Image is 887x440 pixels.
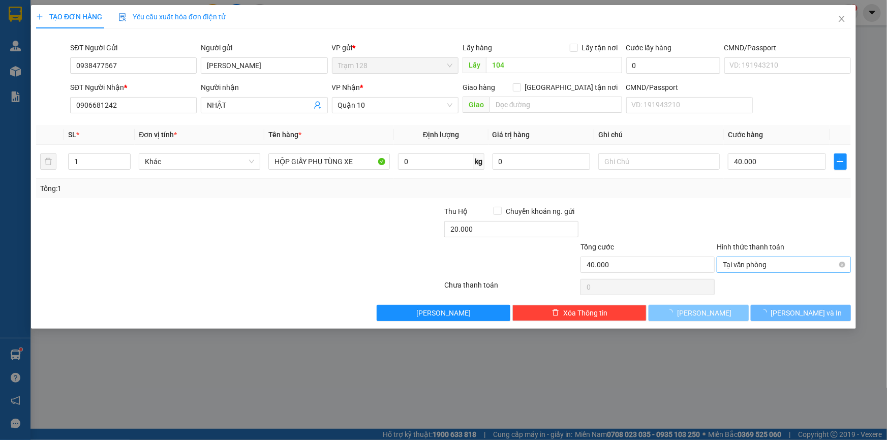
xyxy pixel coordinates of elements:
[578,42,622,53] span: Lấy tận nơi
[201,82,327,93] div: Người nhận
[416,307,471,319] span: [PERSON_NAME]
[463,83,495,91] span: Giao hàng
[717,243,784,251] label: Hình thức thanh toán
[521,82,622,93] span: [GEOGRAPHIC_DATA] tận nơi
[666,309,677,316] span: loading
[338,58,452,73] span: Trạm 128
[70,82,197,93] div: SĐT Người Nhận
[268,131,301,139] span: Tên hàng
[771,307,842,319] span: [PERSON_NAME] và In
[677,307,731,319] span: [PERSON_NAME]
[423,131,459,139] span: Định lượng
[118,13,226,21] span: Yêu cầu xuất hóa đơn điện tử
[838,15,846,23] span: close
[444,279,580,297] div: Chưa thanh toán
[512,305,647,321] button: deleteXóa Thông tin
[598,153,720,170] input: Ghi Chú
[563,307,607,319] span: Xóa Thông tin
[145,154,254,169] span: Khác
[474,153,484,170] span: kg
[493,153,591,170] input: 0
[760,309,771,316] span: loading
[486,57,622,73] input: Dọc đường
[463,44,492,52] span: Lấy hàng
[36,13,102,21] span: TẠO ĐƠN HÀNG
[490,97,622,113] input: Dọc đường
[36,13,43,20] span: plus
[463,97,490,113] span: Giao
[502,206,578,217] span: Chuyển khoản ng. gửi
[751,305,851,321] button: [PERSON_NAME] và In
[493,131,530,139] span: Giá trị hàng
[338,98,452,113] span: Quận 10
[626,44,672,52] label: Cước lấy hàng
[68,131,76,139] span: SL
[594,125,724,145] th: Ghi chú
[728,131,763,139] span: Cước hàng
[828,5,856,34] button: Close
[201,42,327,53] div: Người gửi
[444,207,468,215] span: Thu Hộ
[463,57,486,73] span: Lấy
[377,305,511,321] button: [PERSON_NAME]
[580,243,614,251] span: Tổng cước
[268,153,390,170] input: VD: Bàn, Ghế
[332,42,458,53] div: VP gửi
[834,153,847,170] button: plus
[626,82,753,93] div: CMND/Passport
[649,305,749,321] button: [PERSON_NAME]
[40,183,343,194] div: Tổng: 1
[723,257,845,272] span: Tại văn phòng
[314,101,322,109] span: user-add
[332,83,360,91] span: VP Nhận
[835,158,846,166] span: plus
[724,42,851,53] div: CMND/Passport
[70,42,197,53] div: SĐT Người Gửi
[139,131,177,139] span: Đơn vị tính
[118,13,127,21] img: icon
[552,309,559,317] span: delete
[40,153,56,170] button: delete
[839,262,845,268] span: close-circle
[626,57,720,74] input: Cước lấy hàng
